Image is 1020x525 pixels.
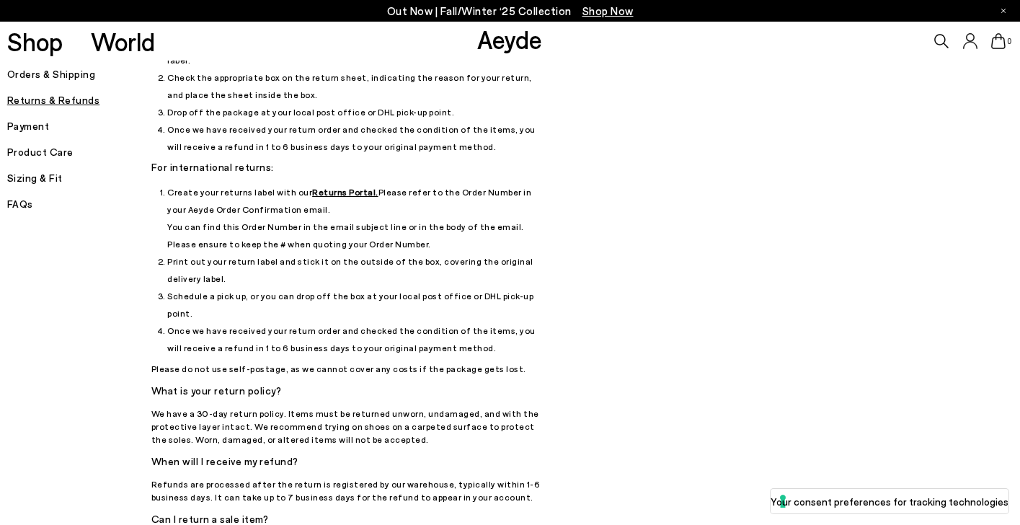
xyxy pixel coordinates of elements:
[167,322,548,356] li: Once we have received your return order and checked the condition of the items, you will receive ...
[167,183,548,252] li: Create your returns label with our Please refer to the Order Number in your Aeyde Order Confirmat...
[771,494,1008,509] label: Your consent preferences for tracking technologies
[7,168,151,188] h5: Sizing & Fit
[167,103,548,120] li: Drop off the package at your local post office or DHL pick-up point.
[151,407,548,446] p: We have a 30-day return policy. Items must be returned unworn, undamaged, and with the protective...
[151,477,548,503] p: Refunds are processed after the return is registered by our warehouse, typically within 1-6 busin...
[477,24,542,54] a: Aeyde
[582,4,634,17] span: Navigate to /collections/new-in
[167,69,548,103] li: Check the appropriate box on the return sheet, indicating the reason for your return, and place t...
[167,252,548,287] li: Print out your return label and stick it on the outside of the box, covering the original deliver...
[1006,37,1013,45] span: 0
[151,381,548,401] h5: What is your return policy?
[7,194,151,214] h5: FAQs
[167,120,548,155] li: Once we have received your return order and checked the condition of the items, you will receive ...
[312,187,378,197] a: Returns Portal.
[387,2,634,20] p: Out Now | Fall/Winter ‘25 Collection
[7,64,151,84] h5: Orders & Shipping
[991,33,1006,49] a: 0
[151,157,548,177] h5: For international returns:
[167,287,548,322] li: Schedule a pick up, or you can drop off the box at your local post office or DHL pick-up point.
[91,29,155,54] a: World
[151,362,548,375] p: Please do not use self-postage, as we cannot cover any costs if the package gets lost.
[151,451,548,472] h5: When will I receive my refund?
[771,489,1008,513] button: Your consent preferences for tracking technologies
[7,90,151,110] h5: Returns & Refunds
[7,142,151,162] h5: Product Care
[7,116,151,136] h5: Payment
[7,29,63,54] a: Shop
